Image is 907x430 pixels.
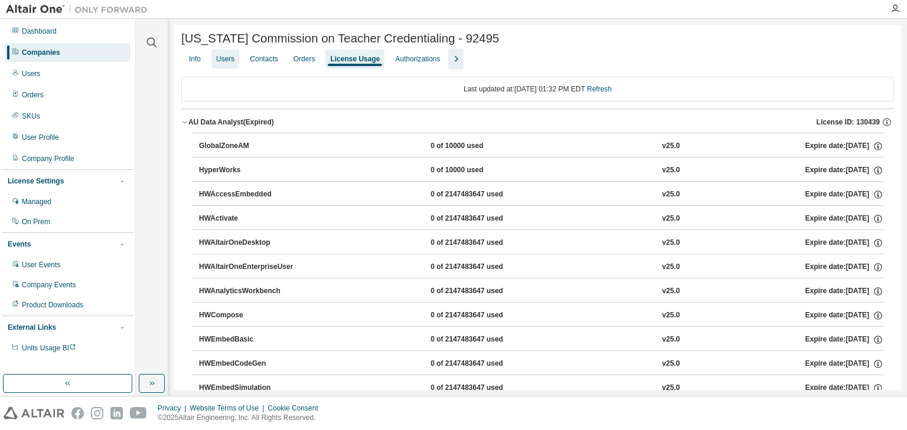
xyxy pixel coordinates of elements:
[199,303,883,329] button: HWCompose0 of 2147483647 usedv25.0Expire date:[DATE]
[199,310,305,321] div: HWCompose
[216,54,234,64] div: Users
[188,117,274,127] div: AU Data Analyst (Expired)
[430,286,537,297] div: 0 of 2147483647 used
[91,407,103,419] img: instagram.svg
[662,238,680,248] div: v25.0
[250,54,278,64] div: Contacts
[805,262,883,273] div: Expire date: [DATE]
[430,238,537,248] div: 0 of 2147483647 used
[805,141,883,152] div: Expire date: [DATE]
[22,133,59,142] div: User Profile
[22,217,50,227] div: On Prem
[22,48,60,57] div: Companies
[662,310,680,321] div: v25.0
[817,117,880,127] span: License ID: 130439
[6,4,154,15] img: Altair One
[22,197,51,206] div: Managed
[4,407,64,419] img: altair_logo.svg
[199,351,883,377] button: HWEmbedCodeGen0 of 2147483647 usedv25.0Expire date:[DATE]
[662,334,680,345] div: v25.0
[190,403,267,413] div: Website Terms of Use
[22,27,57,36] div: Dashboard
[805,310,883,321] div: Expire date: [DATE]
[199,133,883,159] button: GlobalZoneAM0 of 10000 usedv25.0Expire date:[DATE]
[805,214,883,224] div: Expire date: [DATE]
[22,344,76,352] span: Units Usage BI
[293,54,315,64] div: Orders
[199,383,305,393] div: HWEmbedSimulation
[181,109,894,135] button: AU Data Analyst(Expired)License ID: 130439
[199,230,883,256] button: HWAltairOneDesktop0 of 2147483647 usedv25.0Expire date:[DATE]
[662,359,680,369] div: v25.0
[8,239,31,249] div: Events
[587,85,612,93] a: Refresh
[199,165,305,176] div: HyperWorks
[430,359,537,369] div: 0 of 2147483647 used
[430,141,537,152] div: 0 of 10000 used
[22,300,83,310] div: Product Downloads
[805,334,883,345] div: Expire date: [DATE]
[199,206,883,232] button: HWActivate0 of 2147483647 usedv25.0Expire date:[DATE]
[199,375,883,401] button: HWEmbedSimulation0 of 2147483647 usedv25.0Expire date:[DATE]
[662,286,680,297] div: v25.0
[8,323,56,332] div: External Links
[199,238,305,248] div: HWAltairOneDesktop
[22,260,60,270] div: User Events
[8,176,64,186] div: License Settings
[22,280,76,290] div: Company Events
[662,262,680,273] div: v25.0
[395,54,440,64] div: Authorizations
[430,189,537,200] div: 0 of 2147483647 used
[110,407,123,419] img: linkedin.svg
[662,165,680,176] div: v25.0
[805,383,883,393] div: Expire date: [DATE]
[662,383,680,393] div: v25.0
[199,254,883,280] button: HWAltairOneEnterpriseUser0 of 2147483647 usedv25.0Expire date:[DATE]
[199,278,883,304] button: HWAnalyticsWorkbench0 of 2147483647 usedv25.0Expire date:[DATE]
[805,359,883,369] div: Expire date: [DATE]
[662,214,680,224] div: v25.0
[267,403,325,413] div: Cookie Consent
[805,189,883,200] div: Expire date: [DATE]
[181,77,894,101] div: Last updated at: [DATE] 01:32 PM EDT
[71,407,84,419] img: facebook.svg
[199,157,883,183] button: HyperWorks0 of 10000 usedv25.0Expire date:[DATE]
[22,154,74,163] div: Company Profile
[199,334,305,345] div: HWEmbedBasic
[430,262,537,273] div: 0 of 2147483647 used
[199,359,305,369] div: HWEmbedCodeGen
[189,54,201,64] div: Info
[199,262,305,273] div: HWAltairOneEnterpriseUser
[199,189,305,200] div: HWAccessEmbedded
[199,214,305,224] div: HWActivate
[22,111,40,121] div: SKUs
[805,238,883,248] div: Expire date: [DATE]
[199,182,883,208] button: HWAccessEmbedded0 of 2147483647 usedv25.0Expire date:[DATE]
[158,403,190,413] div: Privacy
[199,286,305,297] div: HWAnalyticsWorkbench
[805,165,883,176] div: Expire date: [DATE]
[181,32,499,45] span: [US_STATE] Commission on Teacher Credentialing - 92495
[22,69,40,78] div: Users
[330,54,380,64] div: License Usage
[430,214,537,224] div: 0 of 2147483647 used
[130,407,147,419] img: youtube.svg
[805,286,883,297] div: Expire date: [DATE]
[430,310,537,321] div: 0 of 2147483647 used
[430,165,537,176] div: 0 of 10000 used
[430,383,537,393] div: 0 of 2147483647 used
[199,327,883,353] button: HWEmbedBasic0 of 2147483647 usedv25.0Expire date:[DATE]
[662,189,680,200] div: v25.0
[158,413,325,423] p: © 2025 Altair Engineering, Inc. All Rights Reserved.
[430,334,537,345] div: 0 of 2147483647 used
[199,141,305,152] div: GlobalZoneAM
[662,141,680,152] div: v25.0
[22,90,44,100] div: Orders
